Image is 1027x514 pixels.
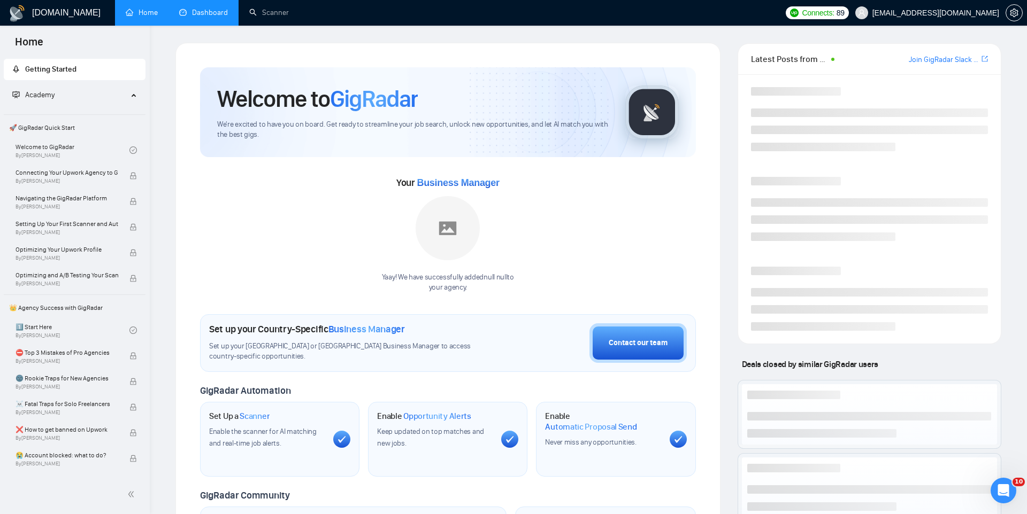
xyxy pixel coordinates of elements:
span: By [PERSON_NAME] [16,409,118,416]
span: check-circle [129,326,137,334]
a: setting [1006,9,1023,17]
li: Getting Started [4,59,145,80]
h1: Set Up a [209,411,270,422]
span: fund-projection-screen [12,91,20,98]
span: Optimizing Your Upwork Profile [16,244,118,255]
span: setting [1006,9,1022,17]
span: Deals closed by similar GigRadar users [738,355,883,373]
a: export [982,54,988,64]
span: check-circle [129,146,137,154]
div: Contact our team [609,337,668,349]
span: 89 [837,7,845,19]
span: We're excited to have you on board. Get ready to streamline your job search, unlock new opportuni... [217,120,608,140]
span: By [PERSON_NAME] [16,229,118,236]
a: homeHome [126,8,158,17]
span: lock [129,172,137,180]
span: Enable the scanner for AI matching and real-time job alerts. [209,427,317,448]
img: logo [9,5,26,22]
span: Opportunity Alerts [403,411,471,422]
span: GigRadar [330,84,418,113]
span: GigRadar Automation [200,385,290,396]
span: Academy [12,90,55,99]
span: Keep updated on top matches and new jobs. [377,427,484,448]
span: Navigating the GigRadar Platform [16,193,118,204]
button: setting [1006,4,1023,21]
span: Set up your [GEOGRAPHIC_DATA] or [GEOGRAPHIC_DATA] Business Manager to access country-specific op... [209,341,496,362]
h1: Enable [545,411,661,432]
span: By [PERSON_NAME] [16,204,118,210]
span: lock [129,403,137,411]
a: searchScanner [249,8,289,17]
img: upwork-logo.png [790,9,799,17]
div: Yaay! We have successfully added null null to [382,272,514,293]
button: Contact our team [589,323,687,363]
span: Setting Up Your First Scanner and Auto-Bidder [16,219,118,229]
span: 10 [1013,478,1025,486]
span: By [PERSON_NAME] [16,435,118,441]
span: By [PERSON_NAME] [16,384,118,390]
span: By [PERSON_NAME] [16,178,118,184]
a: Welcome to GigRadarBy[PERSON_NAME] [16,138,129,162]
span: user [858,9,865,17]
span: Automatic Proposal Send [545,422,637,432]
span: export [982,54,988,63]
span: Your [396,177,500,189]
span: Connects: [802,7,834,19]
h1: Set up your Country-Specific [209,323,405,335]
span: lock [129,352,137,360]
span: lock [129,455,137,462]
span: lock [129,275,137,282]
span: Connecting Your Upwork Agency to GigRadar [16,167,118,178]
span: Getting Started [25,65,76,74]
img: gigradar-logo.png [625,85,679,139]
span: GigRadar Community [200,489,290,501]
span: By [PERSON_NAME] [16,358,118,364]
span: By [PERSON_NAME] [16,461,118,467]
span: 😭 Account blocked: what to do? [16,450,118,461]
span: ⛔ Top 3 Mistakes of Pro Agencies [16,347,118,358]
span: Business Manager [328,323,405,335]
h1: Enable [377,411,471,422]
a: dashboardDashboard [179,8,228,17]
h1: Welcome to [217,84,418,113]
span: 🌚 Rookie Traps for New Agencies [16,373,118,384]
p: your agency . [382,283,514,293]
span: Scanner [240,411,270,422]
span: Never miss any opportunities. [545,438,636,447]
span: Latest Posts from the GigRadar Community [751,52,829,66]
span: By [PERSON_NAME] [16,255,118,261]
span: double-left [127,489,138,500]
span: 👑 Agency Success with GigRadar [5,297,144,318]
span: Home [6,34,52,57]
span: Academy [25,90,55,99]
img: placeholder.png [416,196,480,260]
span: ❌ How to get banned on Upwork [16,424,118,435]
span: ☠️ Fatal Traps for Solo Freelancers [16,399,118,409]
span: lock [129,223,137,231]
span: Optimizing and A/B Testing Your Scanner for Better Results [16,270,118,281]
a: 1️⃣ Start HereBy[PERSON_NAME] [16,318,129,342]
span: lock [129,378,137,385]
span: 🚀 GigRadar Quick Start [5,117,144,138]
span: lock [129,198,137,205]
span: By [PERSON_NAME] [16,281,118,287]
span: rocket [12,65,20,73]
span: Business Manager [417,177,499,188]
iframe: Intercom live chat [991,478,1016,503]
a: Join GigRadar Slack Community [909,54,979,66]
span: lock [129,429,137,437]
span: lock [129,249,137,256]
